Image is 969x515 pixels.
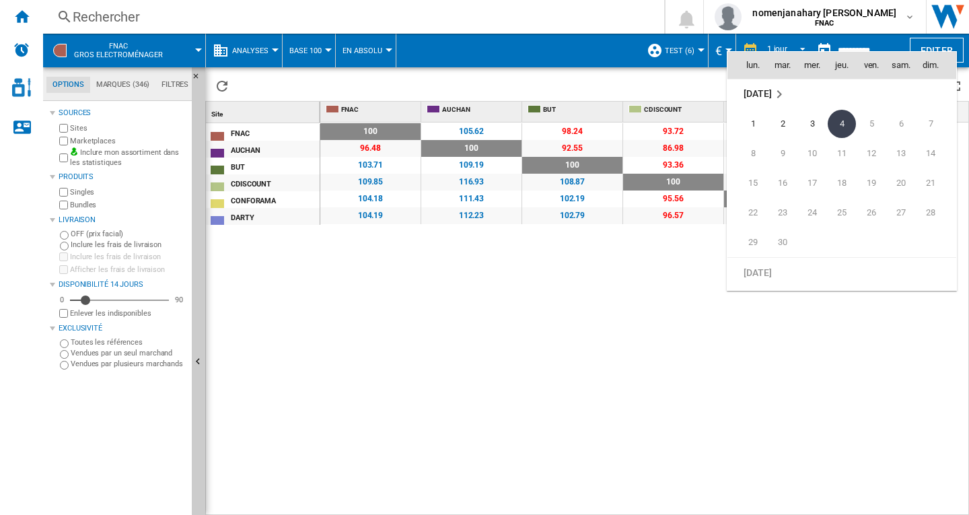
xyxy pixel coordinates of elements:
[916,52,956,79] th: dim.
[827,168,857,198] td: Thursday September 18 2025
[768,109,797,139] td: Tuesday September 2 2025
[768,52,797,79] th: mar.
[768,139,797,168] td: Tuesday September 9 2025
[827,198,857,228] td: Thursday September 25 2025
[744,89,771,100] span: [DATE]
[857,168,886,198] td: Friday September 19 2025
[886,109,916,139] td: Saturday September 6 2025
[857,139,886,168] td: Friday September 12 2025
[769,110,796,137] span: 2
[740,110,766,137] span: 1
[827,109,857,139] td: Thursday September 4 2025
[886,52,916,79] th: sam.
[916,139,956,168] td: Sunday September 14 2025
[797,168,827,198] td: Wednesday September 17 2025
[727,52,768,79] th: lun.
[727,109,956,139] tr: Week 1
[857,198,886,228] td: Friday September 26 2025
[886,139,916,168] td: Saturday September 13 2025
[727,139,956,168] tr: Week 2
[727,198,956,228] tr: Week 4
[727,168,768,198] td: Monday September 15 2025
[727,258,956,288] tr: Week undefined
[916,198,956,228] td: Sunday September 28 2025
[799,110,826,137] span: 3
[797,198,827,228] td: Wednesday September 24 2025
[797,139,827,168] td: Wednesday September 10 2025
[727,109,768,139] td: Monday September 1 2025
[727,228,956,258] tr: Week 5
[827,52,857,79] th: jeu.
[727,168,956,198] tr: Week 3
[857,52,886,79] th: ven.
[768,168,797,198] td: Tuesday September 16 2025
[797,109,827,139] td: Wednesday September 3 2025
[744,267,771,278] span: [DATE]
[797,52,827,79] th: mer.
[916,168,956,198] td: Sunday September 21 2025
[727,198,768,228] td: Monday September 22 2025
[827,139,857,168] td: Thursday September 11 2025
[916,109,956,139] td: Sunday September 7 2025
[886,198,916,228] td: Saturday September 27 2025
[768,228,797,258] td: Tuesday September 30 2025
[727,139,768,168] td: Monday September 8 2025
[828,110,856,138] span: 4
[886,168,916,198] td: Saturday September 20 2025
[727,79,956,110] tr: Week undefined
[727,52,956,289] md-calendar: Calendar
[857,109,886,139] td: Friday September 5 2025
[727,79,956,110] td: September 2025
[768,198,797,228] td: Tuesday September 23 2025
[727,228,768,258] td: Monday September 29 2025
